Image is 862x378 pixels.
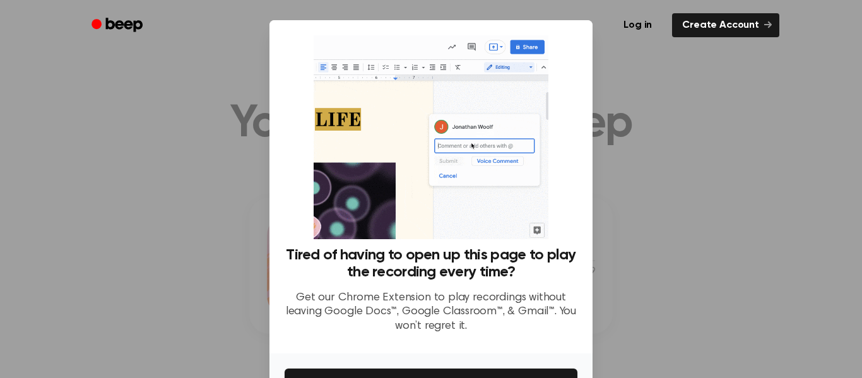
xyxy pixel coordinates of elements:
a: Beep [83,13,154,38]
h3: Tired of having to open up this page to play the recording every time? [285,247,577,281]
img: Beep extension in action [314,35,548,239]
a: Create Account [672,13,779,37]
p: Get our Chrome Extension to play recordings without leaving Google Docs™, Google Classroom™, & Gm... [285,291,577,334]
a: Log in [611,11,664,40]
